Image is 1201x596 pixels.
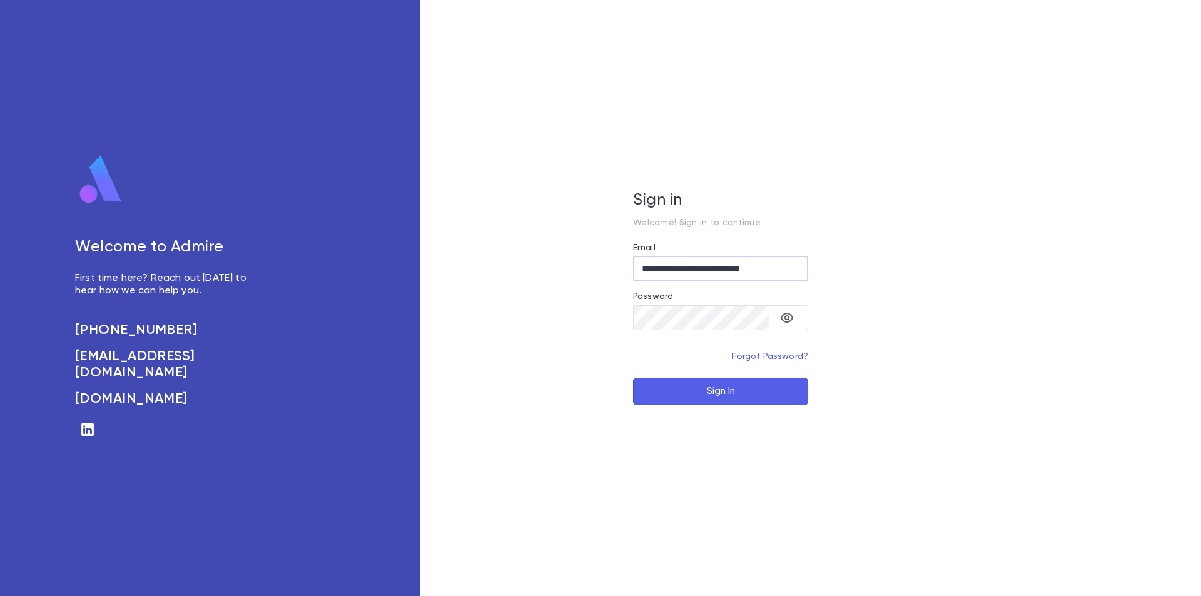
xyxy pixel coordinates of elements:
[633,291,673,301] label: Password
[732,352,808,361] a: Forgot Password?
[75,391,260,407] a: [DOMAIN_NAME]
[75,238,260,257] h5: Welcome to Admire
[75,154,126,205] img: logo
[633,378,808,405] button: Sign In
[75,348,260,381] a: [EMAIL_ADDRESS][DOMAIN_NAME]
[774,305,799,330] button: toggle password visibility
[633,218,808,228] p: Welcome! Sign in to continue.
[633,191,808,210] h5: Sign in
[633,243,656,253] label: Email
[75,272,260,297] p: First time here? Reach out [DATE] to hear how we can help you.
[75,322,260,338] a: [PHONE_NUMBER]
